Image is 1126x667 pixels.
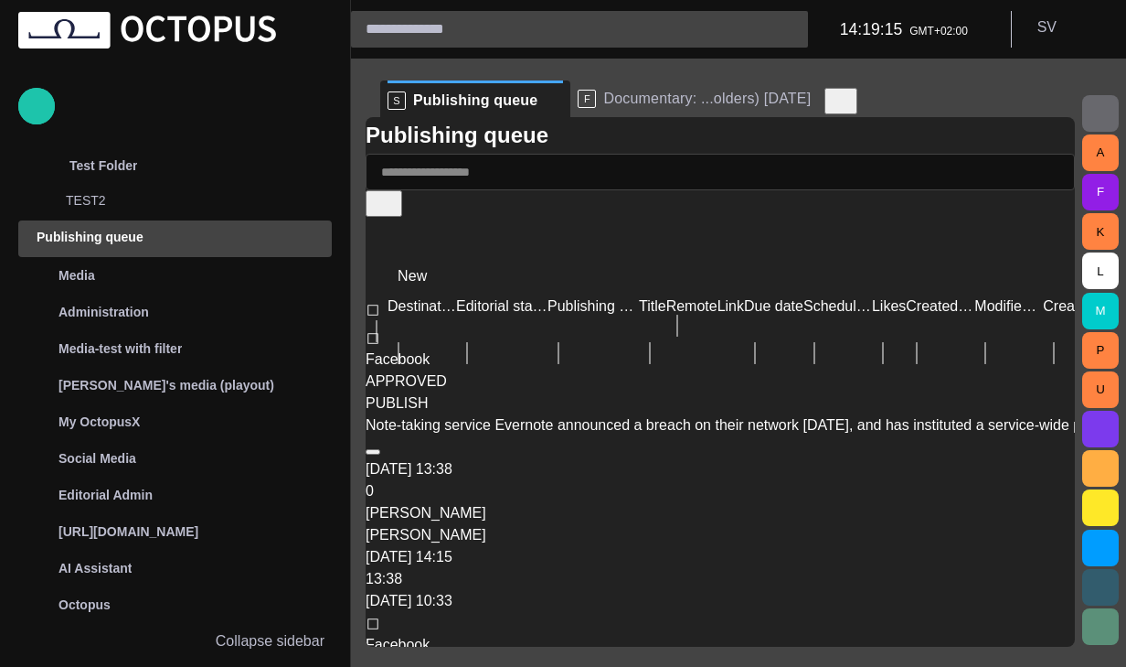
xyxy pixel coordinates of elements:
[1082,174,1119,210] button: F
[1082,253,1119,289] button: L
[413,91,537,110] span: Publishing queue
[18,330,332,367] div: Media-test with filter
[1082,134,1119,171] button: A
[744,298,803,315] div: Due date
[58,266,95,285] p: Media
[380,81,570,117] div: SPublishing queue
[603,90,811,108] span: Documentary: ...olders) [DATE]
[803,298,872,315] div: Scheduled
[1082,293,1119,329] button: M
[388,91,406,110] p: S
[18,623,332,660] button: Collapse sidebar
[58,522,198,541] p: [URL][DOMAIN_NAME]
[366,373,447,389] span: APPROVED
[547,298,639,315] div: Publishing status
[58,486,153,504] p: Editorial Admin
[1082,332,1119,369] button: P
[69,156,137,175] p: Test Folder
[388,298,456,315] div: Destination
[578,90,596,108] p: F
[58,303,149,321] p: Administration
[18,513,332,550] div: [URL][DOMAIN_NAME]
[216,630,324,652] p: Collapse sidebar
[456,298,547,315] div: Editorial status
[1082,213,1119,250] button: K
[18,550,332,586] div: AI Assistant
[18,221,332,257] div: Publishing queue
[58,596,111,614] p: Octopus
[18,367,332,403] div: [PERSON_NAME]'s media (playout)
[1043,298,1095,315] div: Created
[1023,11,1115,44] button: SV
[909,23,968,39] p: GMT+02:00
[37,228,143,246] p: Publishing queue
[18,257,332,294] div: Media
[872,298,906,315] div: Likes
[18,12,276,48] img: Octopus News Room
[58,449,136,468] p: Social Media
[58,376,274,394] p: [PERSON_NAME]'s media (playout)
[66,191,332,210] p: TEST2
[366,395,428,411] span: PUBLISH
[906,298,974,315] div: Created by
[1082,371,1119,408] button: U
[840,17,903,41] p: 14:19:15
[666,298,744,315] div: RemoteLink
[29,184,332,221] div: TEST2
[18,586,332,623] div: Octopus
[639,298,666,315] div: Title
[570,81,817,117] div: FDocumentary: ...olders) [DATE]
[58,559,132,577] p: AI Assistant
[58,413,140,431] p: My OctopusX
[974,298,1043,315] div: Modified by
[366,260,460,293] button: New
[1037,16,1057,38] p: S V
[366,123,548,148] h2: Publishing queue
[58,339,182,358] p: Media-test with filter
